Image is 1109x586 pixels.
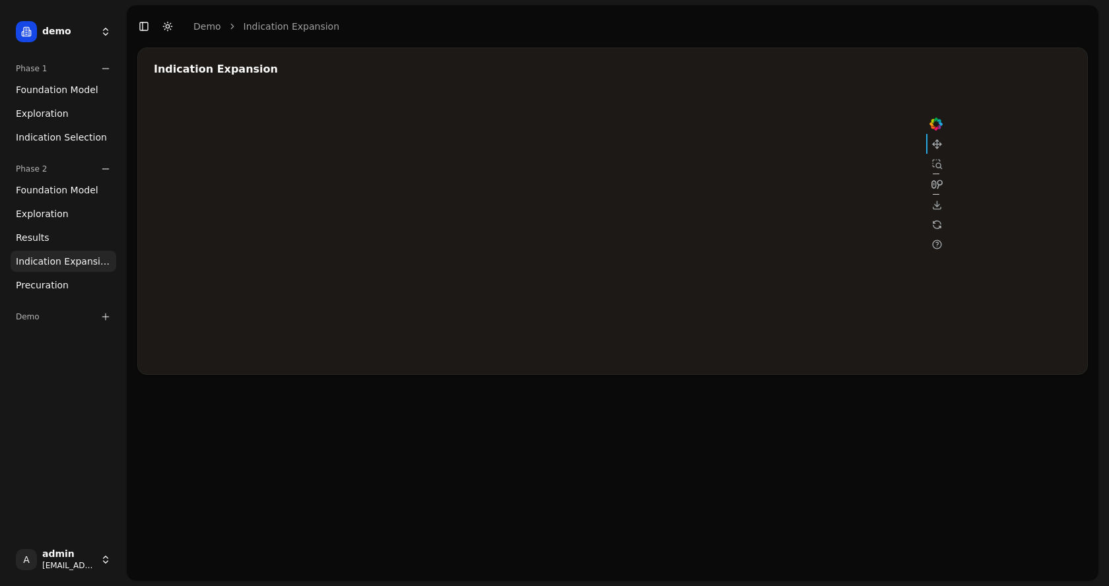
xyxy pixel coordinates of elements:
[11,306,116,327] div: Demo
[42,548,95,560] span: admin
[16,107,69,120] span: Exploration
[244,20,339,33] a: Indication Expansion
[11,158,116,179] div: Phase 2
[42,26,95,38] span: demo
[11,203,116,224] a: Exploration
[16,83,98,96] span: Foundation Model
[16,255,111,268] span: Indication Expansion
[16,207,69,220] span: Exploration
[11,103,116,124] a: Exploration
[16,549,37,570] span: A
[135,17,153,36] button: Toggle Sidebar
[154,64,1071,75] div: Indication Expansion
[11,251,116,272] a: Indication Expansion
[11,275,116,296] a: Precuration
[11,179,116,201] a: Foundation Model
[193,20,221,33] a: demo
[11,127,116,148] a: Indication Selection
[16,183,98,197] span: Foundation Model
[11,16,116,48] button: demo
[11,58,116,79] div: Phase 1
[193,20,339,33] nav: breadcrumb
[16,278,69,292] span: Precuration
[11,544,116,575] button: Aadmin[EMAIL_ADDRESS]
[16,231,50,244] span: Results
[158,17,177,36] button: Toggle Dark Mode
[11,227,116,248] a: Results
[16,131,107,144] span: Indication Selection
[42,560,95,571] span: [EMAIL_ADDRESS]
[11,79,116,100] a: Foundation Model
